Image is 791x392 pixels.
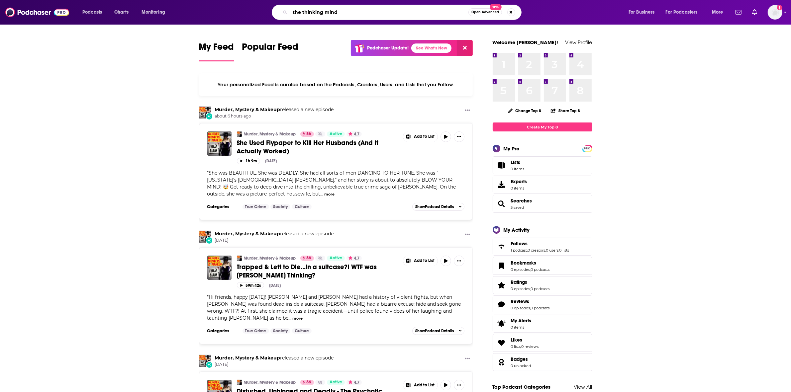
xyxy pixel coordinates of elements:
[522,344,539,349] a: 0 reviews
[207,294,461,321] span: "
[412,327,465,335] button: ShowPodcast Details
[207,131,232,156] a: She Used Flypaper to Kill Her Husbands (And It Actually Worked)
[511,248,527,253] a: 1 podcast
[511,159,525,165] span: Lists
[199,107,211,118] img: Murder, Mystery & Makeup
[666,8,698,17] span: For Podcasters
[559,248,569,253] a: 0 lists
[278,5,528,20] div: Search podcasts, credits, & more...
[237,282,264,288] button: 59m 42s
[346,380,362,385] button: 4.7
[215,231,280,237] a: Murder, Mystery & Makeup
[300,131,314,137] a: 86
[243,328,269,334] a: True Crime
[199,231,211,243] img: Murder, Mystery & Makeup
[493,384,551,390] a: Top Podcast Categories
[215,238,334,243] span: [DATE]
[583,146,591,151] a: PRO
[207,256,232,280] img: Trapped & Left to Die...in a suitcase?! WTF was Sarah Boone Thinking?
[237,158,260,164] button: 1h 9m
[493,238,592,256] span: Follows
[78,7,111,18] button: open menu
[237,131,242,137] img: Murder, Mystery & Makeup
[206,361,213,368] div: New Episode
[511,325,532,330] span: 0 items
[495,300,508,309] a: Reviews
[493,315,592,333] a: My Alerts
[330,379,342,386] span: Active
[504,227,530,233] div: My Activity
[207,170,456,197] span: She was BEAUTIFUL. She was DEADLY. She had all sorts of men DANCING TO HER TUNE. She was "[US_STA...
[768,5,782,20] span: Logged in as evankrask
[415,204,454,209] span: Show Podcast Details
[493,39,558,45] a: Welcome [PERSON_NAME]!
[511,260,550,266] a: Bookmarks
[528,248,545,253] a: 0 creators
[493,122,592,131] a: Create My Top 8
[504,107,545,115] button: Change Top 8
[454,131,464,142] button: Show More Button
[206,237,213,244] div: New Episode
[346,256,362,261] button: 4.7
[292,328,312,334] a: Culture
[199,41,234,56] span: My Feed
[110,7,133,18] a: Charts
[768,5,782,20] button: Show profile menu
[330,131,342,137] span: Active
[292,204,312,209] a: Culture
[511,179,527,185] span: Exports
[462,107,473,115] button: Show More Button
[215,355,280,361] a: Murder, Mystery & Makeup
[495,161,508,170] span: Lists
[661,7,707,18] button: open menu
[5,6,69,19] img: Podchaser - Follow, Share and Rate Podcasts
[142,8,165,17] span: Monitoring
[330,255,342,262] span: Active
[414,258,435,263] span: Add to List
[511,260,537,266] span: Bookmarks
[300,380,314,385] a: 86
[237,380,242,385] a: Murder, Mystery & Makeup
[629,8,655,17] span: For Business
[462,355,473,363] button: Show More Button
[545,248,546,253] span: ,
[511,167,525,171] span: 0 items
[237,263,398,279] a: Trapped & Left to Die...in a suitcase?! WTF was [PERSON_NAME] Thinking?
[511,198,532,204] a: Searches
[412,203,465,211] button: ShowPodcast Details
[530,306,531,310] span: ,
[207,170,456,197] span: "
[511,318,532,324] span: My Alerts
[749,7,760,18] a: Show notifications dropdown
[307,255,311,262] span: 86
[495,338,508,348] a: Likes
[307,131,311,137] span: 86
[530,286,531,291] span: ,
[237,139,379,155] span: She Used Flypaper to Kill Her Husbands (And It Actually Worked)
[493,353,592,371] span: Badges
[269,283,281,288] div: [DATE]
[237,263,377,279] span: Trapped & Left to Die...in a suitcase?! WTF was [PERSON_NAME] Thinking?
[270,328,290,334] a: Society
[414,383,435,388] span: Add to List
[300,256,314,261] a: 86
[511,267,530,272] a: 0 episodes
[327,256,345,261] a: Active
[199,73,473,96] div: Your personalized Feed is curated based on the Podcasts, Creators, Users, and Lists that you Follow.
[215,107,334,113] h3: released a new episode
[531,267,550,272] a: 0 podcasts
[527,248,528,253] span: ,
[495,357,508,367] a: Badges
[733,7,744,18] a: Show notifications dropdown
[321,191,324,197] span: ...
[495,261,508,271] a: Bookmarks
[206,113,213,120] div: New Episode
[411,43,451,53] a: See What's New
[468,8,502,16] button: Open AdvancedNew
[244,131,296,137] a: Murder, Mystery & Makeup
